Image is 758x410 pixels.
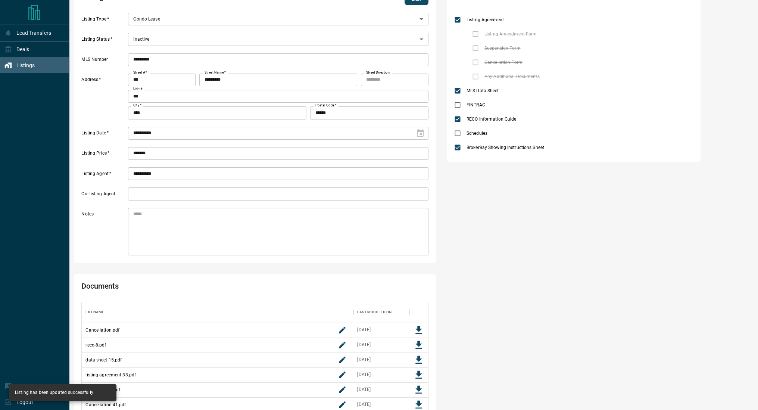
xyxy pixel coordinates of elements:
div: Condo Lease [128,13,428,25]
p: Cancellation-41.pdf [85,401,126,408]
label: Co Listing Agent [81,191,126,201]
label: Address [81,77,126,119]
span: RECO Information Guide [465,116,518,122]
label: Listing Price [81,150,126,160]
button: rename button [335,323,350,338]
button: Download File [411,367,426,382]
label: Postal Code [315,103,336,108]
h2: Documents [81,282,290,294]
label: Listing Status [81,36,126,46]
div: Filename [82,302,353,323]
button: Download File [411,382,426,397]
label: Street Name [205,70,226,75]
p: BB SHEET-11.pdf [85,386,120,393]
button: Download File [411,338,426,352]
span: Listing Amendment Form [483,31,539,37]
div: Jul 18, 2025 [357,386,371,393]
button: rename button [335,382,350,397]
p: reco-8.pdf [85,342,106,348]
label: Unit # [133,87,143,91]
div: Filename [85,302,104,323]
button: Download File [411,323,426,338]
span: Cancellation Form [483,59,524,66]
label: City [133,103,141,108]
div: Jul 17, 2025 [357,357,371,363]
p: listing agreement-33.pdf [85,372,136,378]
span: BrokerBay Showing Instructions Sheet [465,144,546,151]
span: Any Additional Documents [483,73,542,80]
span: Suspension Form [483,45,523,52]
span: FINTRAC [465,102,487,108]
div: Jul 17, 2025 [357,372,371,378]
label: Listing Type [81,16,126,26]
span: Listing Agreement [465,16,506,23]
div: Last Modified On [357,302,392,323]
button: rename button [335,367,350,382]
div: Aug 12, 2025 [357,327,371,333]
span: Schedules [465,130,489,137]
label: Street # [133,70,147,75]
p: Cancellation.pdf [85,327,119,333]
button: Download File [411,352,426,367]
label: Notes [81,211,126,255]
button: rename button [335,338,350,352]
div: Inactive [128,33,428,46]
div: Aug 12, 2025 [357,401,371,408]
div: Last Modified On [353,302,409,323]
label: Listing Date [81,130,126,140]
span: MLS Data Sheet [465,87,501,94]
label: Street Direction [366,70,390,75]
button: rename button [335,352,350,367]
p: data sheet-15.pdf [85,357,122,363]
label: Listing Agent [81,171,126,180]
label: MLS Number [81,56,126,66]
div: Listing has been updated successfully [15,386,93,399]
div: Jul 17, 2025 [357,342,371,348]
